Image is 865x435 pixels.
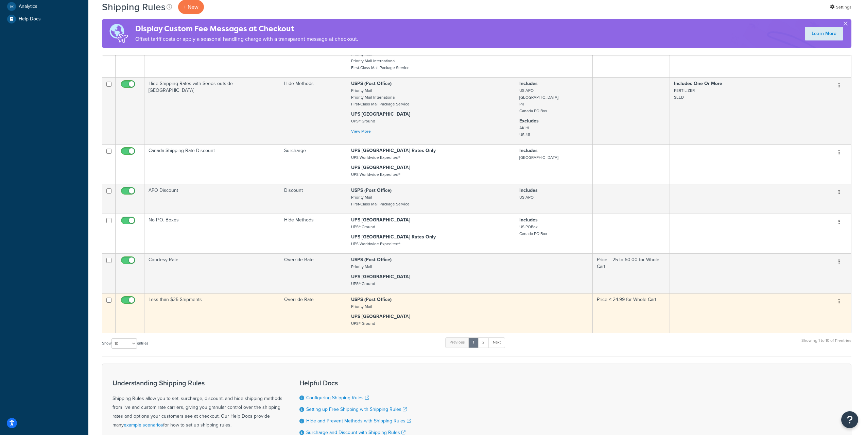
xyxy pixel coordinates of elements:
small: Priority Mail Priority Mail International First-Class Mail Package Service [351,87,410,107]
a: 2 [478,337,489,348]
a: Help Docs [5,13,83,25]
strong: Excludes [519,117,539,124]
a: Configuring Shipping Rules [306,394,369,401]
strong: UPS [GEOGRAPHIC_DATA] [351,216,410,223]
td: Less than $25 Shipments [144,293,280,333]
td: Hide Shipping Rates with Seeds outside [GEOGRAPHIC_DATA] [144,77,280,144]
small: UPS Worldwide Expedited® [351,154,400,161]
a: Setting up Free Shipping with Shipping Rules [306,406,407,413]
strong: USPS (Post Office) [351,187,392,194]
a: Learn More [805,27,843,40]
a: Previous [445,337,469,348]
small: UPS® Ground [351,320,375,327]
td: Price ≤ 24.99 for Whole Cart [593,293,670,333]
small: US POBox Canada PO Box [519,224,547,237]
div: Showing 1 to 10 of 11 entries [801,337,851,351]
strong: UPS [GEOGRAPHIC_DATA] Rates Only [351,147,436,154]
strong: Includes One Or More [674,80,722,87]
small: Priority Mail Priority Mail International First-Class Mail Package Service [351,51,410,71]
td: Override Rate [280,253,347,293]
td: Canada Shipping Rate Discount [144,144,280,184]
strong: UPS [GEOGRAPHIC_DATA] [351,164,410,171]
small: Priority Mail [351,264,372,270]
td: Hide Methods [280,214,347,253]
a: 1 [468,337,479,348]
h1: Shipping Rules [102,0,166,14]
strong: USPS (Post Office) [351,296,392,303]
td: APO Discount [144,184,280,214]
strong: Includes [519,187,538,194]
button: Open Resource Center [841,411,858,428]
small: Priority Mail [351,303,372,309]
td: Courtesy Rate [144,253,280,293]
h4: Display Custom Fee Messages at Checkout [135,23,358,34]
small: UPS Worldwide Expedited® [351,171,400,178]
a: Analytics [5,0,83,13]
td: Hide Methods [280,77,347,144]
small: AK HI US 48 [519,125,530,138]
strong: UPS [GEOGRAPHIC_DATA] [351,313,410,320]
small: UPS Worldwide Expedited® [351,241,400,247]
a: example scenarios [124,421,163,429]
small: UPS® Ground [351,224,375,230]
div: Shipping Rules allow you to set, surcharge, discount, and hide shipping methods from live and cus... [113,379,282,430]
strong: Includes [519,147,538,154]
p: Offset tariff costs or apply a seasonal handling charge with a transparent message at checkout. [135,34,358,44]
td: Discount [280,184,347,214]
small: FERTILIZER SEED [674,87,695,100]
strong: USPS (Post Office) [351,256,392,263]
a: Hide and Prevent Methods with Shipping Rules [306,417,411,424]
span: Help Docs [19,16,41,22]
span: Analytics [19,4,37,10]
a: Next [488,337,505,348]
td: No P.O. Boxes [144,214,280,253]
a: Settings [830,2,851,12]
a: View More [351,128,371,134]
strong: UPS [GEOGRAPHIC_DATA] [351,111,410,118]
small: [GEOGRAPHIC_DATA] [519,154,558,161]
strong: UPS [GEOGRAPHIC_DATA] [351,273,410,280]
td: Surcharge [280,144,347,184]
h3: Understanding Shipping Rules [113,379,282,387]
small: UPS® Ground [351,281,375,287]
strong: UPS [GEOGRAPHIC_DATA] Rates Only [351,233,436,240]
strong: Includes [519,80,538,87]
strong: USPS (Post Office) [351,80,392,87]
label: Show entries [102,338,148,349]
small: US APO [GEOGRAPHIC_DATA] PR Canada PO Box [519,87,558,114]
img: duties-banner-06bc72dcb5fe05cb3f9472aba00be2ae8eb53ab6f0d8bb03d382ba314ac3c341.png [102,19,135,48]
select: Showentries [111,338,137,349]
small: Priority Mail First-Class Mail Package Service [351,194,410,207]
td: Override Rate [280,293,347,333]
strong: Includes [519,216,538,223]
small: US APO [519,194,534,200]
h3: Helpful Docs [299,379,411,387]
small: UPS® Ground [351,118,375,124]
td: Price = 25 to 60.00 for Whole Cart [593,253,670,293]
